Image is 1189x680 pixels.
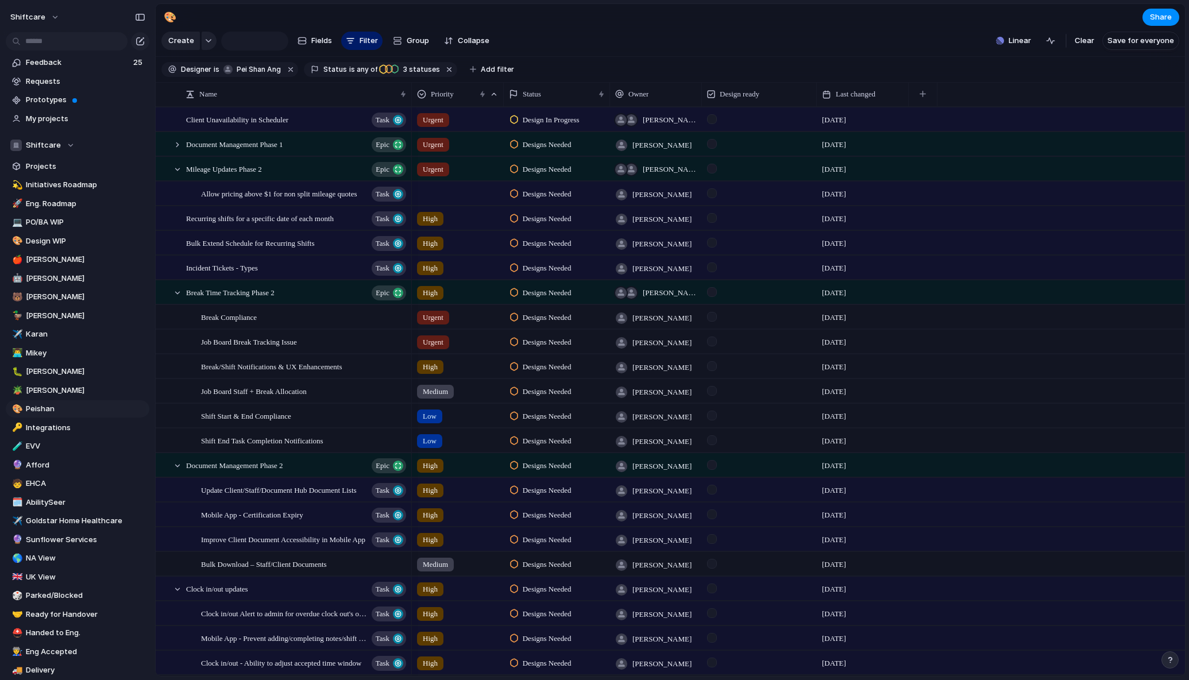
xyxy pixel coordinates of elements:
span: Initiatives Roadmap [26,179,145,191]
span: PO/BA WIP [26,217,145,228]
span: Status [523,88,541,100]
span: [PERSON_NAME] , [PERSON_NAME] [643,287,697,299]
div: 🎨 [12,403,20,416]
span: [PERSON_NAME] [26,385,145,396]
button: ⛑️ [10,627,22,639]
span: [PERSON_NAME] [632,461,692,472]
span: Task [376,631,389,647]
span: Status [323,64,347,75]
div: ✈️ [12,515,20,528]
div: 🔮Afford [6,457,149,474]
button: shiftcare [5,8,65,26]
span: Peishan [26,403,145,415]
span: [DATE] [822,188,846,200]
span: [DATE] [822,460,846,472]
span: Task [376,606,389,622]
button: Task [372,508,406,523]
button: 🗓️ [10,497,22,508]
span: Task [376,211,389,227]
a: 🦆[PERSON_NAME] [6,307,149,324]
span: [DATE] [822,213,846,225]
button: Group [387,32,435,50]
div: 🎨 [12,234,20,248]
div: 🎨 [164,9,176,25]
span: Recurring shifts for a specific date of each month [186,211,334,225]
div: 🚀 [12,197,20,210]
span: EVV [26,441,145,452]
span: [PERSON_NAME] [632,337,692,349]
button: Task [372,606,406,621]
span: Mikey [26,347,145,359]
button: Fields [293,32,337,50]
button: is [211,63,222,76]
button: Epic [372,458,406,473]
div: 🗓️ [12,496,20,509]
a: 🍎[PERSON_NAME] [6,251,149,268]
button: Epic [372,285,406,300]
button: Task [372,113,406,127]
button: Add filter [463,61,521,78]
span: [PERSON_NAME] [632,411,692,423]
span: Last changed [836,88,875,100]
div: 🦆 [12,309,20,322]
button: Task [372,261,406,276]
span: Document Management Phase 2 [186,458,283,472]
div: 🐻[PERSON_NAME] [6,288,149,306]
div: ✈️Karan [6,326,149,343]
a: ✈️Goldstar Home Healthcare [6,512,149,530]
button: 💫 [10,179,22,191]
a: 🇬🇧UK View [6,569,149,586]
button: 🍎 [10,254,22,265]
button: 👨‍🏭 [10,646,22,658]
span: [PERSON_NAME] [26,291,145,303]
button: 🎨 [10,403,22,415]
a: 🪴[PERSON_NAME] [6,382,149,399]
span: [PERSON_NAME] [632,387,692,398]
a: 🤝Ready for Handover [6,606,149,623]
div: 👨‍💻 [12,346,20,360]
span: High [423,287,438,299]
span: Urgent [423,114,443,126]
div: 🔮 [12,533,20,546]
span: [PERSON_NAME] [26,310,145,322]
div: 🎲Parked/Blocked [6,587,149,604]
button: 🔑 [10,422,22,434]
button: 🧪 [10,441,22,452]
span: 3 [400,65,409,74]
div: 🐻 [12,291,20,304]
span: Sunflower Services [26,534,145,546]
div: 🔑Integrations [6,419,149,436]
span: [DATE] [822,139,846,150]
a: 🚚Delivery [6,662,149,679]
span: Shift End Task Completion Notifications [201,434,323,447]
span: Client Unavailability in Scheduler [186,113,288,126]
span: Urgent [423,312,443,323]
span: Designs Needed [523,139,572,150]
span: Task [376,260,389,276]
div: 👨‍💻Mikey [6,345,149,362]
span: UK View [26,571,145,583]
span: Designs Needed [523,262,572,274]
button: Collapse [439,32,494,50]
span: Urgent [423,337,443,348]
a: 🤖[PERSON_NAME] [6,270,149,287]
span: Collapse [458,35,489,47]
a: 🐛[PERSON_NAME] [6,363,149,380]
div: 🧪EVV [6,438,149,455]
span: [PERSON_NAME] [632,140,692,151]
div: 💫 [12,179,20,192]
a: 🔮Sunflower Services [6,531,149,548]
span: Designs Needed [523,435,572,447]
span: Group [407,35,429,47]
button: Pei Shan Ang [221,63,283,76]
span: Designs Needed [523,188,572,200]
a: 💫Initiatives Roadmap [6,176,149,194]
span: [PERSON_NAME] [26,366,145,377]
button: 🇬🇧 [10,571,22,583]
span: [DATE] [822,114,846,126]
button: 🐻 [10,291,22,303]
a: My projects [6,110,149,127]
span: [PERSON_NAME] [26,273,145,284]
